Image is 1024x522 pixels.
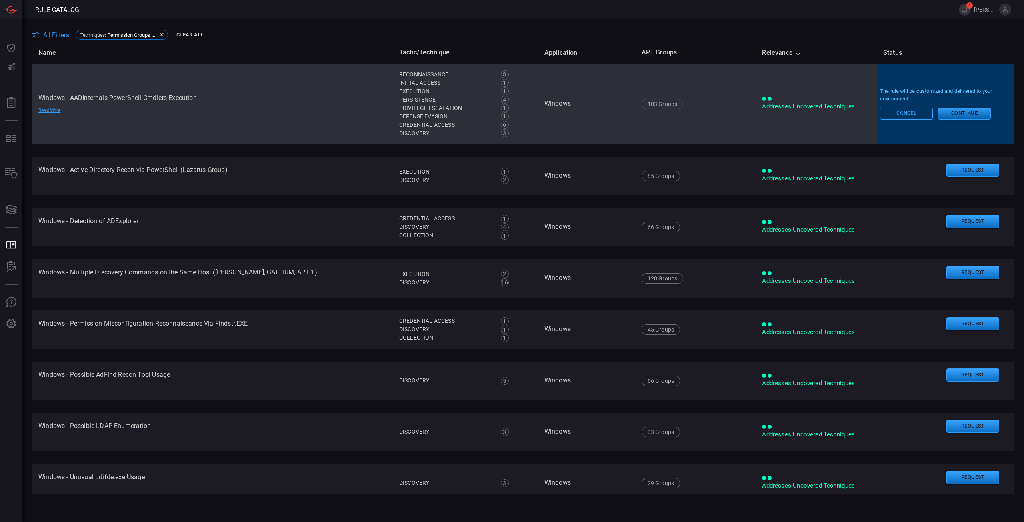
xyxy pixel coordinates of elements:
[2,236,21,255] button: Rule Catalog
[43,31,69,39] span: All Filters
[2,93,21,112] button: Reports
[762,48,803,58] span: Relevance
[762,328,870,336] div: Addresses Uncovered Techniques
[399,121,492,129] div: Credential Access
[501,270,509,278] div: 2
[501,377,509,385] div: 5
[946,420,999,433] button: Request
[32,259,393,298] td: Windows - Multiple Discovery Commands on the Same Host ([PERSON_NAME], GALLIUM, APT 1)
[501,112,509,120] div: 1
[501,70,509,78] div: 3
[538,464,635,502] td: Windows
[762,102,870,111] div: Addresses Uncovered Techniques
[32,31,69,39] button: All Filters
[642,171,680,181] div: 85 Groups
[762,174,870,183] div: Addresses Uncovered Techniques
[642,376,680,386] div: 66 Groups
[946,471,999,484] button: Request
[538,362,635,400] td: Windows
[2,200,21,219] button: Cards
[399,334,492,342] div: Collection
[938,108,991,120] button: Continue
[32,362,393,400] td: Windows - Possible AdFind Recon Tool Usage
[501,79,509,87] div: 1
[501,278,509,286] div: 16
[538,413,635,451] td: Windows
[883,48,912,58] span: Status
[399,376,492,385] div: Discovery
[399,270,492,278] div: Execution
[501,129,509,137] div: 3
[38,48,66,58] span: Name
[501,96,509,104] div: 4
[946,266,999,279] button: Request
[2,257,21,276] button: ALERT ANALYSIS
[880,108,933,120] button: Cancel
[32,310,393,349] td: Windows - Permission Misconfiguration Reconnaissance Via Findstr.EXE
[501,223,509,231] div: 4
[2,38,21,58] button: Dashboard
[2,58,21,77] button: Detections
[35,6,79,14] span: Rule Catalog
[762,226,870,234] div: Addresses Uncovered Techniques
[642,427,680,437] div: 33 Groups
[399,168,492,176] div: Execution
[946,317,999,330] button: Request
[538,157,635,195] td: Windows
[32,208,393,246] td: Windows - Detection of ADExplorer
[501,428,509,436] div: 3
[174,29,206,41] button: Clear All
[399,79,492,87] div: Initial Access
[946,215,999,228] button: Request
[642,478,680,488] div: 29 Groups
[399,70,492,79] div: Reconnaissance
[762,379,870,388] div: Addresses Uncovered Techniques
[501,317,509,325] div: 1
[762,430,870,439] div: Addresses Uncovered Techniques
[76,30,168,40] div: Techniques:Permission Groups Discovery
[393,41,538,64] th: Tactic/Technique
[399,223,492,231] div: Discovery
[107,32,157,38] span: Permission Groups Discovery
[399,317,492,325] div: Credential Access
[501,168,509,176] div: 1
[32,413,393,451] td: Windows - Possible LDAP Enumeration
[501,334,509,342] div: 1
[880,88,1010,102] span: The rule will be customized and delivered to your environment
[399,129,492,138] div: Discovery
[32,464,393,502] td: Windows - Unusual Ldifde.exe Usage
[399,104,492,112] div: Privilege Escalation
[399,278,492,287] div: Discovery
[399,112,492,121] div: Defense Evasion
[544,48,588,58] span: Application
[501,232,509,240] div: 1
[399,87,492,96] div: Execution
[32,157,393,195] td: Windows - Active Directory Recon via PowerShell (Lazarus Group)
[38,108,94,114] div: Read More
[399,325,492,334] div: Discovery
[635,41,756,64] th: APT Groups
[946,164,999,177] button: Request
[959,4,971,16] button: 4
[2,314,21,334] button: Preferences
[974,6,996,13] span: [PERSON_NAME].[PERSON_NAME]
[538,208,635,246] td: Windows
[399,96,492,104] div: Persistence
[538,64,635,144] td: Windows
[399,428,492,436] div: Discovery
[946,368,999,382] button: Request
[501,215,509,223] div: 1
[399,214,492,223] div: Credential Access
[762,482,870,490] div: Addresses Uncovered Techniques
[501,176,509,184] div: 2
[2,129,21,148] button: MITRE - Detection Posture
[501,479,509,487] div: 3
[399,231,492,240] div: Collection
[501,87,509,95] div: 1
[538,310,635,349] td: Windows
[501,104,509,112] div: 1
[642,99,684,109] div: 103 Groups
[642,324,680,335] div: 45 Groups
[501,121,509,129] div: 6
[32,64,393,144] td: Windows - AADInternals PowerShell Cmdlets Execution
